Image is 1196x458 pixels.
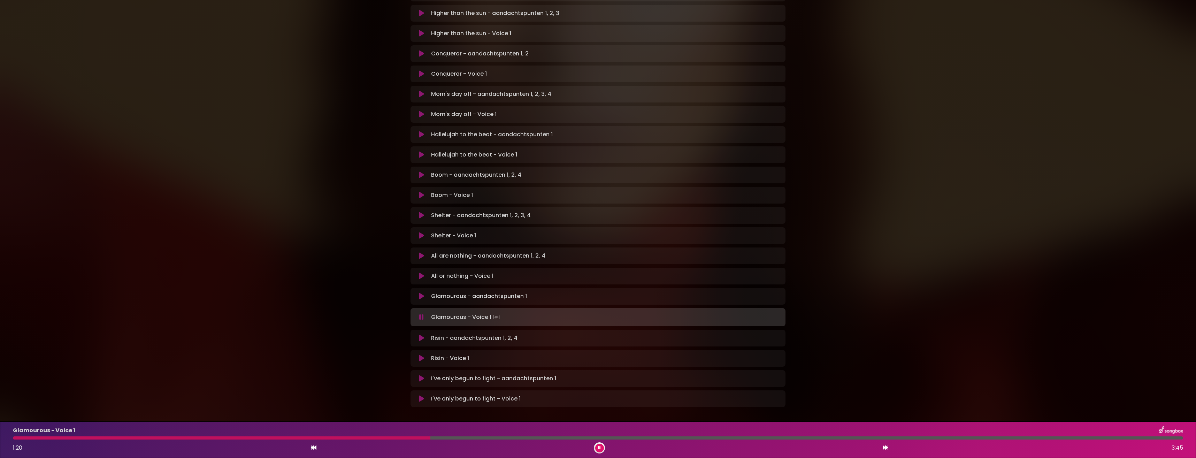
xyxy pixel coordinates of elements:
[431,334,517,342] p: Risin - aandachtspunten 1, 2, 4
[431,272,493,280] p: All or nothing - Voice 1
[431,252,545,260] p: All are nothing - aandachtspunten 1, 2, 4
[431,110,497,119] p: Mom's day off - Voice 1
[431,231,476,240] p: Shelter - Voice 1
[431,171,521,179] p: Boom - aandachtspunten 1, 2, 4
[431,29,511,38] p: Higher than the sun - Voice 1
[431,130,553,139] p: Hallelujah to the beat - aandachtspunten 1
[431,211,531,220] p: Shelter - aandachtspunten 1, 2, 3, 4
[431,312,501,322] p: Glamourous - Voice 1
[431,374,556,383] p: I've only begun to fight - aandachtspunten 1
[431,292,527,300] p: Glamourous - aandachtspunten 1
[1159,426,1183,435] img: songbox-logo-white.png
[431,151,517,159] p: Hallelujah to the beat - Voice 1
[431,70,487,78] p: Conqueror - Voice 1
[431,395,521,403] p: I've only begun to fight - Voice 1
[13,426,75,435] p: Glamourous - Voice 1
[431,90,551,98] p: Mom's day off - aandachtspunten 1, 2, 3, 4
[431,49,529,58] p: Conqueror - aandachtspunten 1, 2
[491,312,501,322] img: waveform4.gif
[431,354,469,362] p: Risin - Voice 1
[431,191,473,199] p: Boom - Voice 1
[431,9,559,17] p: Higher than the sun - aandachtspunten 1, 2, 3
